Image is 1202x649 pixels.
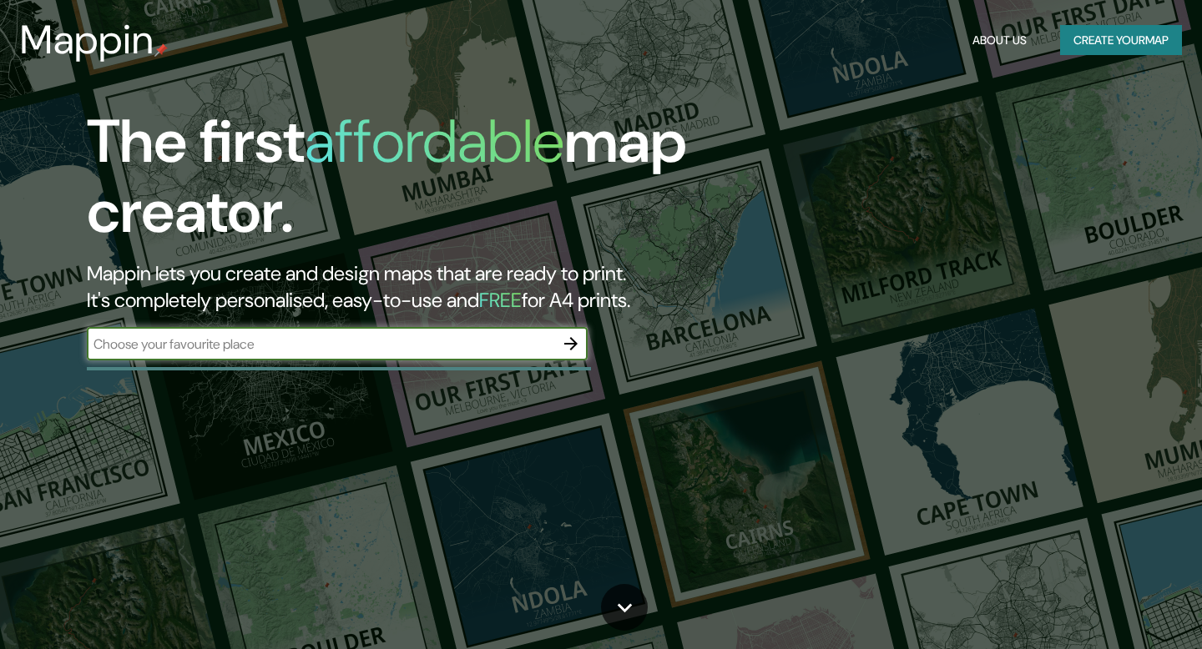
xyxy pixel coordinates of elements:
[479,287,522,313] h5: FREE
[87,335,554,354] input: Choose your favourite place
[87,260,688,314] h2: Mappin lets you create and design maps that are ready to print. It's completely personalised, eas...
[1060,25,1182,56] button: Create yourmap
[966,25,1033,56] button: About Us
[305,103,564,180] h1: affordable
[20,17,154,63] h3: Mappin
[154,43,168,57] img: mappin-pin
[87,107,688,260] h1: The first map creator.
